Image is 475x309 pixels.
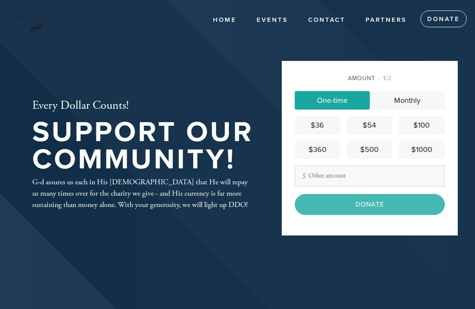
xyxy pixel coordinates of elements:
[295,91,370,110] a: One-time
[298,120,337,131] div: $36
[350,120,389,131] div: $54
[420,10,467,27] a: Donate
[359,12,413,28] a: Partners
[32,119,254,173] h1: Support our Community!
[250,12,294,28] a: Events
[378,75,392,82] span: /2
[207,12,243,28] a: Home
[347,116,392,134] a: $54
[402,120,441,131] div: $100
[298,144,337,155] div: $360
[295,165,445,186] input: Other amount
[347,141,392,159] a: $500
[350,144,389,155] div: $500
[32,176,254,210] div: G-d assures us each in His [DEMOGRAPHIC_DATA] that He will repay us many times over for the chari...
[295,74,445,83] div: Amount
[399,116,444,134] a: $100
[295,141,340,159] a: $360
[302,12,352,28] a: Contact
[32,99,254,113] h2: Every Dollar Counts!
[295,116,340,134] a: $36
[383,75,386,82] span: 1
[13,4,52,34] img: Shulounge%20Logo%20HQ%20%28no%20background%29.png
[370,91,445,110] a: Monthly
[399,141,444,159] a: $1000
[402,144,441,155] div: $1000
